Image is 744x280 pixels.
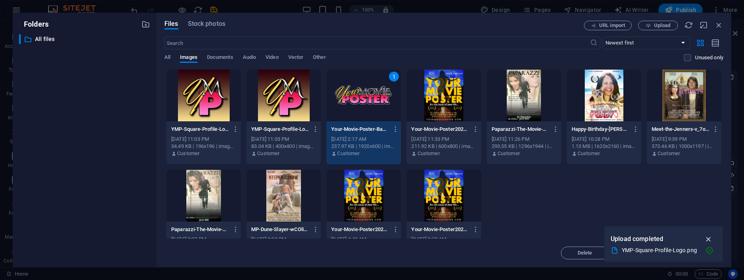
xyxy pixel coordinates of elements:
[171,126,229,133] p: YMP-Square-Profile-Logo-pDln6RFqb0K0oWTi1RvLuQ-x2pBelrg_vasB1px3gBG0g.png
[411,226,469,233] p: Your-Movie-Poster2025-CpL9y4VI41ugAQDzqQzS1w.jpg
[684,21,693,29] i: Reload
[699,21,708,29] i: Minimize
[652,136,717,143] div: [DATE] 9:39 PM
[171,143,236,150] div: 34.49 KB | 196x196 | image/png
[188,19,225,29] span: Stock photos
[492,143,557,150] div: 293.55 KB | 1296x1944 | image/jpeg
[492,126,549,133] p: Paparazzi-The-Movie-2025-Gfvz20733gS-fB3Y1MB9Xw.jpg
[331,226,389,233] p: Your-Movie-Poster2025-VwY0ZRSPSz5bBGff8oPAbw.jpg
[171,226,229,233] p: Paparazzi-The-Movie-TZ4u2hwx2_SCMSyiFDIVIg.jpg
[411,236,476,243] div: [DATE] 3:58 AM
[207,52,233,64] span: Documents
[638,21,678,30] button: Upload
[622,246,699,255] div: YMP-Square-Profile-Logo.png
[251,136,316,143] div: [DATE] 11:03 PM
[164,37,590,49] input: Search
[498,150,520,157] p: Customer
[337,150,359,157] p: Customer
[141,20,150,29] i: Create new folder
[331,236,396,243] div: [DATE] 4:42 AM
[572,126,629,133] p: Happy-Birthday-Cindy-Redacted-js7bGQvcdRdMmjp7-rHL7A.jpg
[19,19,49,29] p: Folders
[654,23,670,28] span: Upload
[257,150,279,157] p: Customer
[331,126,389,133] p: Your-Movie-Poster-Banner-Logo--WGQNZNVAha5AkVUzR1kZw.png
[171,136,236,143] div: [DATE] 11:03 PM
[695,54,723,61] p: Displays only files that are not in use on the website. Files added during this session can still...
[561,247,609,259] button: Delete
[164,19,178,29] span: Files
[492,136,557,143] div: [DATE] 11:26 PM
[35,35,135,44] p: All files
[584,21,632,30] button: URL import
[572,136,637,143] div: [DATE] 10:28 PM
[572,143,637,150] div: 1.13 MB | 1620x2160 | image/jpeg
[251,236,316,243] div: [DATE] 9:33 PM
[251,126,309,133] p: YMP-Square-Profile-Logo-pDln6RFqb0K0oWTi1RvLuQ.png
[243,52,256,64] span: Audio
[180,52,197,64] span: Images
[251,143,316,150] div: 83.04 KB | 400x400 | image/png
[331,143,396,150] div: 237.97 KB | 1920x600 | image/png
[288,52,304,64] span: Vector
[578,150,600,157] p: Customer
[171,236,236,243] div: [DATE] 9:37 PM
[251,226,309,233] p: MP-Dune-Slayer-wCOlioHa6e8VlYG91CBN6Q.jpg
[599,23,625,28] span: URL import
[411,143,476,150] div: 211.92 KB | 600x800 | image/jpeg
[658,150,680,157] p: Customer
[389,72,399,82] div: 1
[313,52,326,64] span: Other
[19,34,21,44] div: ​
[652,126,709,133] p: Meet-the-Jenners-v_7oE8HGKApRJQN9Sw4Skw.jpg
[331,136,396,143] div: [DATE] 2:17 AM
[177,150,199,157] p: Customer
[418,150,440,157] p: Customer
[164,52,170,64] span: All
[652,143,717,150] div: 373.46 KB | 1000x1197 | image/jpeg
[611,234,663,244] p: Upload completed
[411,126,469,133] p: Your-Movie-Poster2025-RdmKPoVytRfGajzPYmOytg.jpg
[715,21,723,29] i: Close
[411,136,476,143] div: [DATE] 11:33 PM
[266,52,278,64] span: Video
[578,251,592,255] span: Delete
